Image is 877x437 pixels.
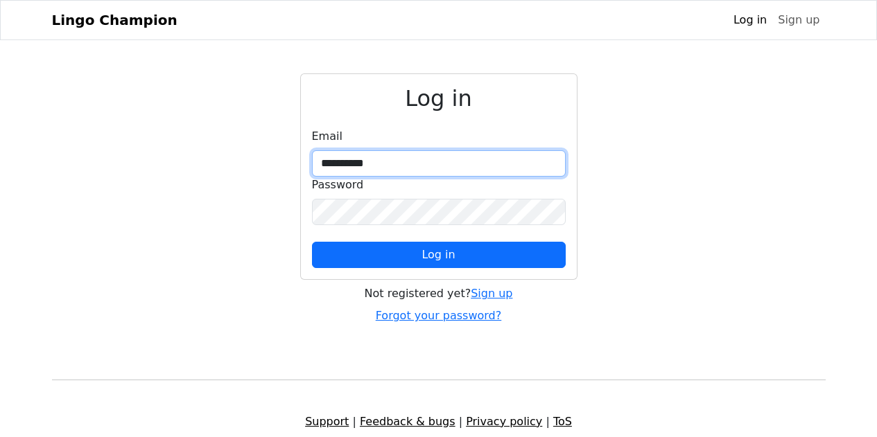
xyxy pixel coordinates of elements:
a: Support [305,415,349,428]
div: Not registered yet? [300,285,578,302]
a: Forgot your password? [376,309,502,322]
label: Password [312,177,364,193]
a: Sign up [471,287,512,300]
span: Log in [422,248,455,261]
a: Log in [728,6,772,34]
a: Lingo Champion [52,6,177,34]
div: | | | [44,413,834,430]
a: Feedback & bugs [360,415,455,428]
label: Email [312,128,342,145]
a: Privacy policy [466,415,542,428]
h2: Log in [312,85,566,112]
button: Log in [312,242,566,268]
a: ToS [553,415,572,428]
a: Sign up [772,6,825,34]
